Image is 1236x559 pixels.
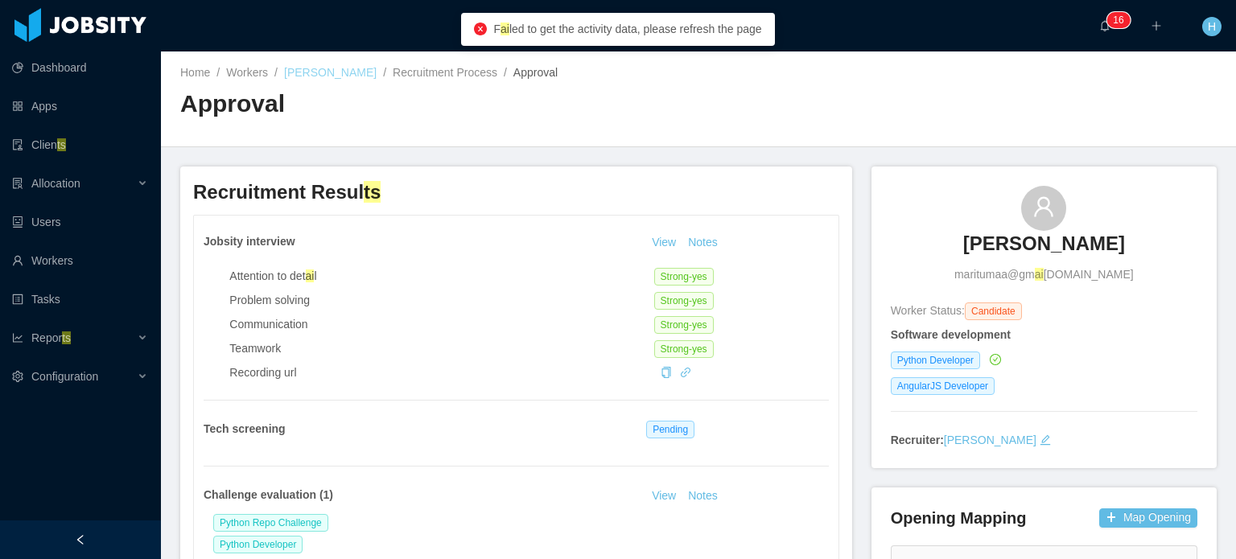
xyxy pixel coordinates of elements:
strong: Software development [891,328,1011,341]
i: icon: plus [1151,20,1162,31]
i: icon: copy [661,367,672,378]
span: H [1208,17,1216,36]
h3: [PERSON_NAME] [963,231,1125,257]
span: maritumaa@gm [DOMAIN_NAME] [954,266,1134,283]
span: / [383,66,386,79]
i: icon: solution [12,178,23,189]
a: Home [180,66,210,79]
ah_el_jm_1757639839554: ts [62,331,71,344]
a: [PERSON_NAME] [963,231,1125,266]
p: 6 [1119,12,1124,28]
span: Worker Status: [891,304,965,317]
i: icon: setting [12,371,23,382]
ah_el_jm_1757639839554: ai [306,269,315,282]
i: icon: bell [1099,20,1110,31]
a: Recruitment Process [393,66,497,79]
span: Repor [31,331,71,344]
span: Strong-yes [654,316,714,334]
span: Strong-yes [654,268,714,286]
span: F led to get the activity data, please refresh the page [493,23,761,35]
span: Allocation [31,177,80,190]
a: icon: link [680,366,691,379]
span: AngularJS Developer [891,377,995,395]
div: Teamwork [229,340,653,357]
strong: Recruiter: [891,434,944,446]
a: icon: userWorkers [12,245,148,277]
i: icon: user [1032,195,1055,218]
button: icon: plusMap Opening [1099,508,1197,528]
a: icon: pie-chartDashboard [12,51,148,84]
a: icon: appstoreApps [12,90,148,122]
div: Attention to det l [229,268,653,285]
a: View [646,489,682,502]
ah_el_jm_1757639839554: ai [501,23,509,35]
ah_el_jm_1757639839554: ts [364,181,381,203]
span: Python Repo Challenge [213,514,328,532]
i: icon: line-chart [12,332,23,343]
a: [PERSON_NAME] [284,66,377,79]
h2: Approval [180,88,698,121]
h4: Opening Mapping [891,507,1027,529]
a: icon: robotUsers [12,206,148,238]
p: 1 [1113,12,1119,28]
div: Communication [229,316,653,333]
span: Approval [513,66,558,79]
a: icon: auditClients [12,129,148,161]
div: Problem solving [229,292,653,309]
ah_el_jm_1757639839554: ai [1035,268,1044,281]
a: [PERSON_NAME] [944,434,1036,446]
span: Strong-yes [654,340,714,358]
div: Recording url [229,364,653,381]
a: Workers [226,66,268,79]
span: / [216,66,220,79]
span: Python Developer [891,351,980,369]
a: View [646,236,682,249]
span: Pending [646,421,694,438]
span: Python Developer [213,536,303,553]
h3: Recruitment Resul [193,179,839,205]
button: Notes [682,487,724,506]
i: icon: edit [1040,434,1051,446]
i: icon: check-circle [990,354,1001,365]
a: icon: profileTasks [12,283,148,315]
i: icon: link [680,367,691,378]
div: Copy [661,364,672,381]
a: icon: check-circle [987,353,1001,366]
span: / [504,66,507,79]
button: Notes [682,233,724,253]
i: icon: close-circle [474,23,487,35]
strong: Challenge evaluation (1) [204,488,333,501]
sup: 16 [1106,12,1130,28]
span: Configuration [31,370,98,383]
span: Strong-yes [654,292,714,310]
span: Candidate [965,302,1022,320]
strong: Tech screening [204,422,286,435]
strong: Jobsity interview [204,235,295,248]
span: / [274,66,278,79]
